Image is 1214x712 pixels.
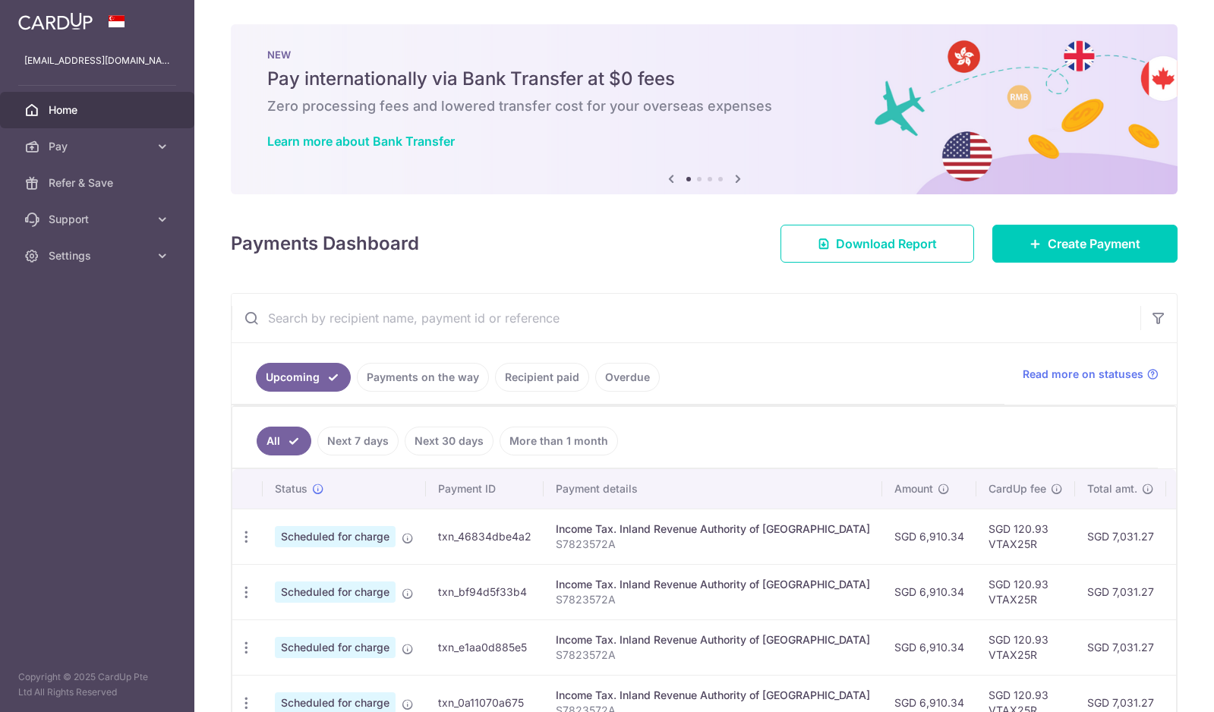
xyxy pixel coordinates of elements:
[595,363,660,392] a: Overdue
[780,225,974,263] a: Download Report
[49,175,149,191] span: Refer & Save
[49,212,149,227] span: Support
[1087,481,1137,496] span: Total amt.
[976,619,1075,675] td: SGD 120.93 VTAX25R
[556,647,870,663] p: S7823572A
[556,592,870,607] p: S7823572A
[976,564,1075,619] td: SGD 120.93 VTAX25R
[556,688,870,703] div: Income Tax. Inland Revenue Authority of [GEOGRAPHIC_DATA]
[357,363,489,392] a: Payments on the way
[500,427,618,455] a: More than 1 month
[556,577,870,592] div: Income Tax. Inland Revenue Authority of [GEOGRAPHIC_DATA]
[267,134,455,149] a: Learn more about Bank Transfer
[49,102,149,118] span: Home
[1023,367,1143,382] span: Read more on statuses
[1048,235,1140,253] span: Create Payment
[405,427,493,455] a: Next 30 days
[256,363,351,392] a: Upcoming
[426,469,544,509] th: Payment ID
[24,53,170,68] p: [EMAIL_ADDRESS][DOMAIN_NAME]
[882,619,976,675] td: SGD 6,910.34
[556,537,870,552] p: S7823572A
[267,49,1141,61] p: NEW
[317,427,399,455] a: Next 7 days
[882,564,976,619] td: SGD 6,910.34
[426,619,544,675] td: txn_e1aa0d885e5
[992,225,1178,263] a: Create Payment
[989,481,1046,496] span: CardUp fee
[267,67,1141,91] h5: Pay internationally via Bank Transfer at $0 fees
[1075,619,1166,675] td: SGD 7,031.27
[556,632,870,647] div: Income Tax. Inland Revenue Authority of [GEOGRAPHIC_DATA]
[426,564,544,619] td: txn_bf94d5f33b4
[976,509,1075,564] td: SGD 120.93 VTAX25R
[1075,564,1166,619] td: SGD 7,031.27
[836,235,937,253] span: Download Report
[257,427,311,455] a: All
[275,581,396,603] span: Scheduled for charge
[275,526,396,547] span: Scheduled for charge
[894,481,933,496] span: Amount
[49,139,149,154] span: Pay
[556,521,870,537] div: Income Tax. Inland Revenue Authority of [GEOGRAPHIC_DATA]
[49,248,149,263] span: Settings
[275,481,307,496] span: Status
[544,469,882,509] th: Payment details
[18,12,93,30] img: CardUp
[267,97,1141,115] h6: Zero processing fees and lowered transfer cost for your overseas expenses
[426,509,544,564] td: txn_46834dbe4a2
[882,509,976,564] td: SGD 6,910.34
[495,363,589,392] a: Recipient paid
[275,637,396,658] span: Scheduled for charge
[1023,367,1159,382] a: Read more on statuses
[231,230,419,257] h4: Payments Dashboard
[231,24,1178,194] img: Bank transfer banner
[232,294,1140,342] input: Search by recipient name, payment id or reference
[1075,509,1166,564] td: SGD 7,031.27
